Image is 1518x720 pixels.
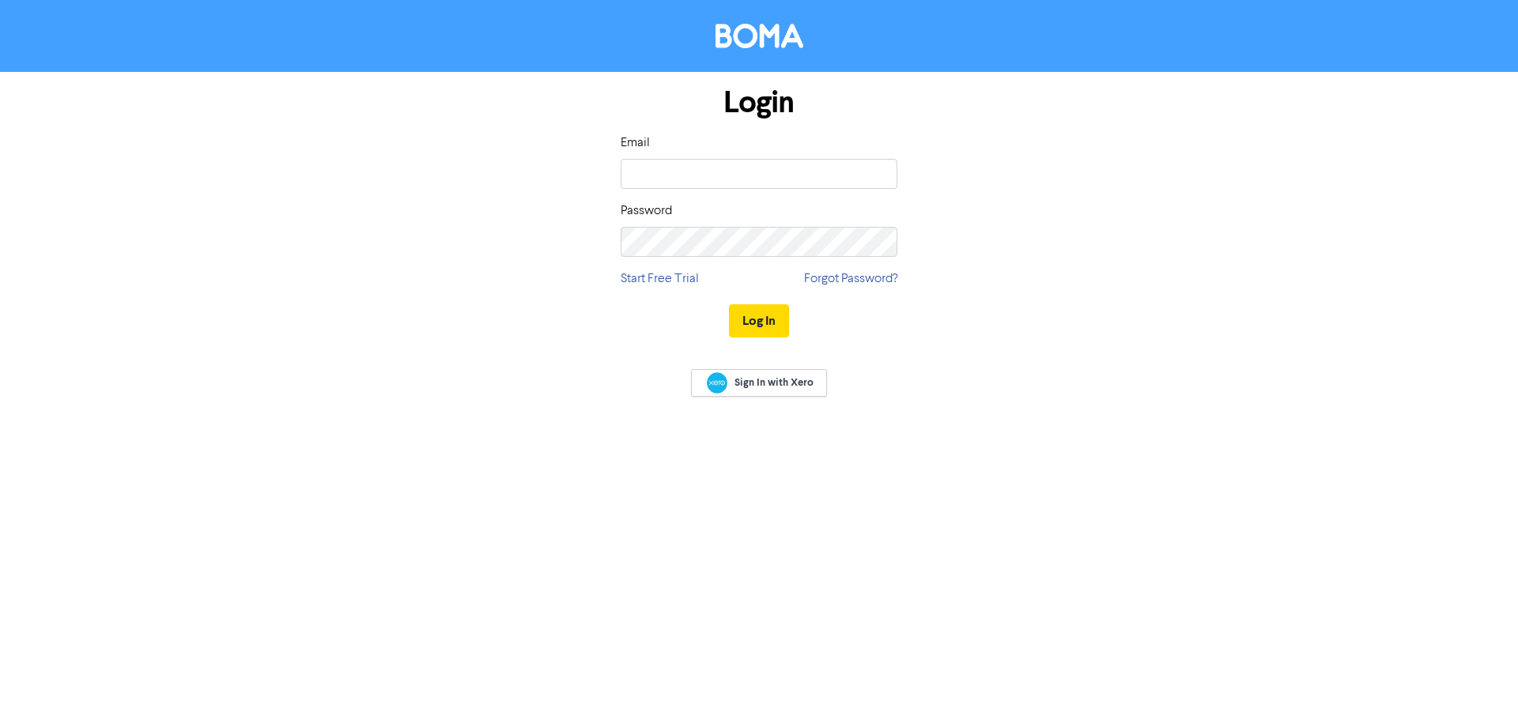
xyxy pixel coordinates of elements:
label: Password [621,202,672,221]
a: Forgot Password? [804,270,897,288]
a: Start Free Trial [621,270,699,288]
h1: Login [621,85,897,121]
span: Sign In with Xero [734,375,814,390]
img: BOMA Logo [716,24,803,48]
a: Sign In with Xero [691,369,827,397]
button: Log In [729,304,789,337]
iframe: Chat Widget [1439,644,1518,720]
img: Xero logo [707,372,727,394]
label: Email [621,134,650,153]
